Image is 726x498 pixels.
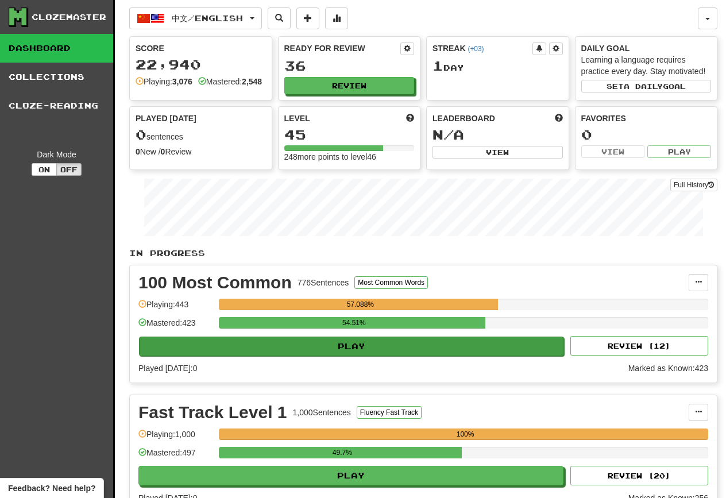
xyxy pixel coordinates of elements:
strong: 0 [161,147,165,156]
span: Open feedback widget [8,482,95,494]
div: 100% [222,428,708,440]
div: Streak [432,43,532,54]
span: 中文 / English [172,13,243,23]
div: 248 more points to level 46 [284,151,415,163]
span: Leaderboard [432,113,495,124]
div: sentences [136,128,266,142]
button: Play [647,145,711,158]
div: Clozemaster [32,11,106,23]
button: 中文/English [129,7,262,29]
button: Fluency Fast Track [357,406,422,419]
div: Playing: 443 [138,299,213,318]
div: Playing: [136,76,192,87]
div: 22,940 [136,57,266,72]
button: Play [139,337,564,356]
div: Mastered: 497 [138,447,213,466]
button: Off [56,163,82,176]
button: More stats [325,7,348,29]
button: Most Common Words [354,276,428,289]
p: In Progress [129,248,717,259]
div: Fast Track Level 1 [138,404,287,421]
span: Played [DATE] [136,113,196,124]
span: Score more points to level up [406,113,414,124]
button: On [32,163,57,176]
div: 57.088% [222,299,498,310]
button: Seta dailygoal [581,80,712,92]
div: 1,000 Sentences [293,407,351,418]
span: This week in points, UTC [555,113,563,124]
div: Ready for Review [284,43,401,54]
button: Review [284,77,415,94]
div: Mastered: [198,76,262,87]
div: 45 [284,128,415,142]
span: Played [DATE]: 0 [138,364,197,373]
strong: 3,076 [172,77,192,86]
strong: 0 [136,147,140,156]
span: 0 [136,126,146,142]
div: 49.7% [222,447,462,458]
div: Mastered: 423 [138,317,213,336]
div: Favorites [581,113,712,124]
div: Marked as Known: 423 [628,362,708,374]
div: Playing: 1,000 [138,428,213,447]
span: N/A [432,126,464,142]
a: Full History [670,179,717,191]
div: 776 Sentences [298,277,349,288]
button: Review (12) [570,336,708,356]
button: Review (20) [570,466,708,485]
button: Play [138,466,563,485]
div: Score [136,43,266,54]
div: 0 [581,128,712,142]
button: View [432,146,563,159]
div: 54.51% [222,317,485,329]
span: a daily [624,82,663,90]
div: Day [432,59,563,74]
div: New / Review [136,146,266,157]
button: View [581,145,645,158]
span: 1 [432,57,443,74]
strong: 2,548 [242,77,262,86]
div: 36 [284,59,415,73]
div: Dark Mode [9,149,105,160]
div: Learning a language requires practice every day. Stay motivated! [581,54,712,77]
div: Daily Goal [581,43,712,54]
span: Level [284,113,310,124]
div: 100 Most Common [138,274,292,291]
button: Add sentence to collection [296,7,319,29]
a: (+03) [468,45,484,53]
button: Search sentences [268,7,291,29]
